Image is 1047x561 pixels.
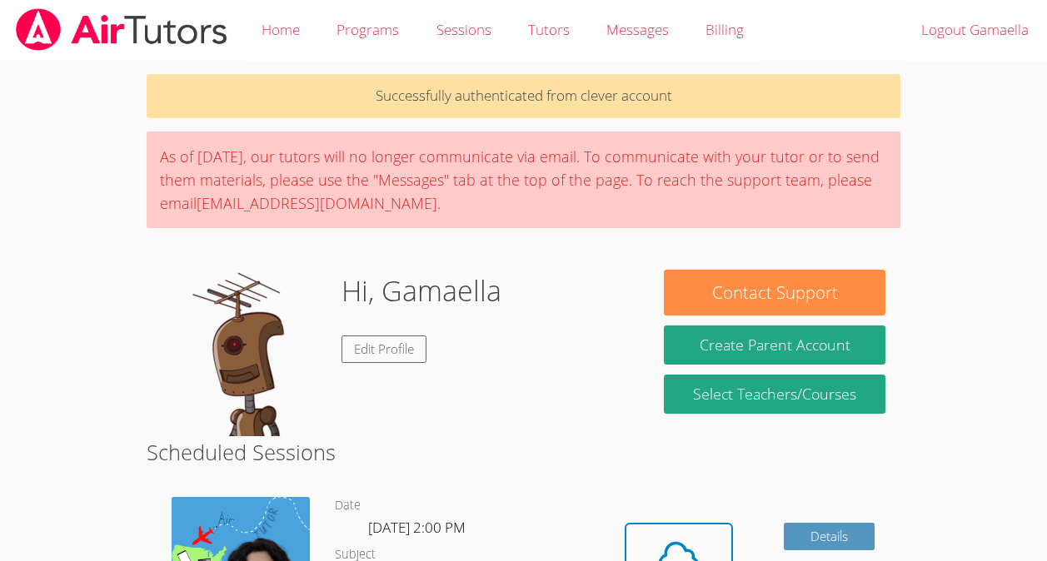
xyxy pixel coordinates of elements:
a: Edit Profile [342,335,426,363]
dt: Date [335,495,361,516]
span: Messages [606,20,669,39]
img: airtutors_banner-c4298cdbf04f3fff15de1276eac7730deb9818008684d7c2e4769d2f7ddbe033.png [14,8,229,51]
div: As of [DATE], our tutors will no longer communicate via email. To communicate with your tutor or ... [147,132,900,228]
button: Create Parent Account [664,325,885,365]
button: Contact Support [664,270,885,315]
a: Details [784,523,875,550]
p: Successfully authenticated from clever account [147,74,900,118]
a: Select Teachers/Courses [664,375,885,414]
span: [DATE] 2:00 PM [368,518,466,537]
img: default.png [162,270,328,436]
h2: Scheduled Sessions [147,436,900,468]
h1: Hi, Gamaella [342,270,501,312]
